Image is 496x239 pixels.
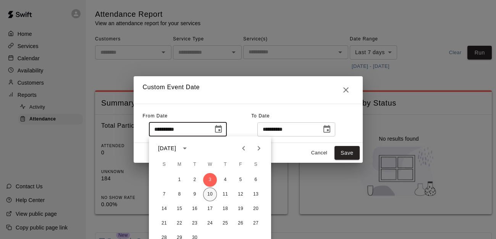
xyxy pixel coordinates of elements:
[178,142,191,155] button: calendar view is open, switch to year view
[249,217,263,230] button: 27
[307,147,331,159] button: Cancel
[134,76,363,104] h2: Custom Event Date
[173,202,186,216] button: 15
[143,113,168,119] span: From Date
[157,217,171,230] button: 21
[249,157,263,172] span: Saturday
[338,82,354,98] button: Close
[188,173,202,187] button: 2
[234,173,247,187] button: 5
[319,122,334,137] button: Choose date, selected date is Sep 10, 2025
[218,217,232,230] button: 25
[158,144,176,152] div: [DATE]
[249,202,263,216] button: 20
[173,188,186,201] button: 8
[157,202,171,216] button: 14
[157,188,171,201] button: 7
[249,173,263,187] button: 6
[173,173,186,187] button: 1
[203,157,217,172] span: Wednesday
[188,217,202,230] button: 23
[218,202,232,216] button: 18
[218,188,232,201] button: 11
[188,157,202,172] span: Tuesday
[218,173,232,187] button: 4
[236,141,251,156] button: Previous month
[203,202,217,216] button: 17
[234,217,247,230] button: 26
[218,157,232,172] span: Thursday
[188,188,202,201] button: 9
[234,188,247,201] button: 12
[334,146,360,160] button: Save
[188,202,202,216] button: 16
[234,202,247,216] button: 19
[173,157,186,172] span: Monday
[234,157,247,172] span: Friday
[251,113,270,119] span: To Date
[157,157,171,172] span: Sunday
[249,188,263,201] button: 13
[173,217,186,230] button: 22
[203,173,217,187] button: 3
[203,217,217,230] button: 24
[211,122,226,137] button: Choose date, selected date is Sep 3, 2025
[251,141,267,156] button: Next month
[203,188,217,201] button: 10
